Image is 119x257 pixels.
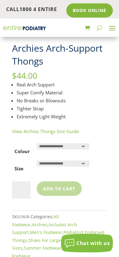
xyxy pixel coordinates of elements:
span: $ [12,70,17,81]
a: Podiatrist-Endorsed Thongs [12,229,105,243]
input: Product quantity [12,181,31,199]
a: Book Online [66,3,113,18]
bdi: 44.00 [12,70,37,81]
span: SKU: [12,214,29,219]
a: All Footwear [12,214,59,227]
a: Archies [32,222,47,227]
h1: Archies Arch-Support Thongs [12,42,107,72]
a: View Archies Thongs Size Guide [12,128,79,134]
li: No Breaks or Blowouts [17,97,107,105]
span: N/A [22,214,29,219]
li: Tighter Strap [17,105,107,113]
label: Colour [14,148,30,154]
button: Add to cart [37,181,82,196]
a: Men's Footwear [30,229,62,235]
li: Real Arch Support [17,81,107,89]
label: Size [14,165,23,172]
a: Summer Footwear [24,245,61,251]
span: Chat with us [76,240,110,247]
a: 1800 4 ENTIRE [19,6,57,13]
li: Super Comfy Material [17,89,107,97]
button: Chat with us [61,234,113,252]
a: Shoes For Large Feet/Plus Sizes [12,237,81,251]
p: Call [6,6,59,14]
li: Extremely Light Weight [17,113,107,121]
